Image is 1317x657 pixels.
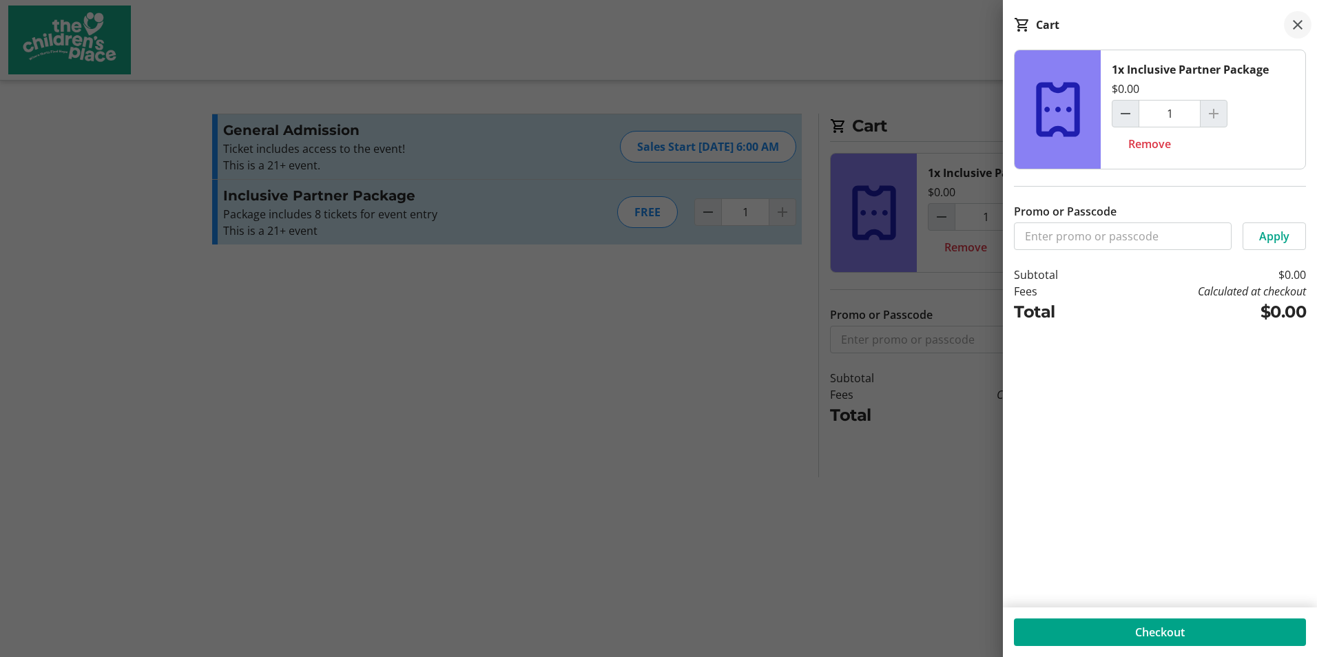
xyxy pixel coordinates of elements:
span: Apply [1259,228,1289,244]
span: Remove [1128,136,1171,152]
div: $0.00 [1112,81,1139,97]
span: Checkout [1135,624,1185,640]
div: 1x Inclusive Partner Package [1112,61,1269,78]
td: Calculated at checkout [1099,283,1306,300]
input: Inclusive Partner Package Quantity [1139,100,1201,127]
button: Apply [1243,222,1306,250]
td: $0.00 [1099,300,1306,324]
button: Checkout [1014,618,1306,646]
td: Subtotal [1014,267,1099,283]
label: Promo or Passcode [1014,203,1117,220]
div: Cart [1036,17,1059,33]
button: Decrement by one [1112,101,1139,127]
td: Total [1014,300,1099,324]
input: Enter promo or passcode [1014,222,1232,250]
td: $0.00 [1099,267,1306,283]
td: Fees [1014,283,1099,300]
button: Remove [1112,130,1188,158]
